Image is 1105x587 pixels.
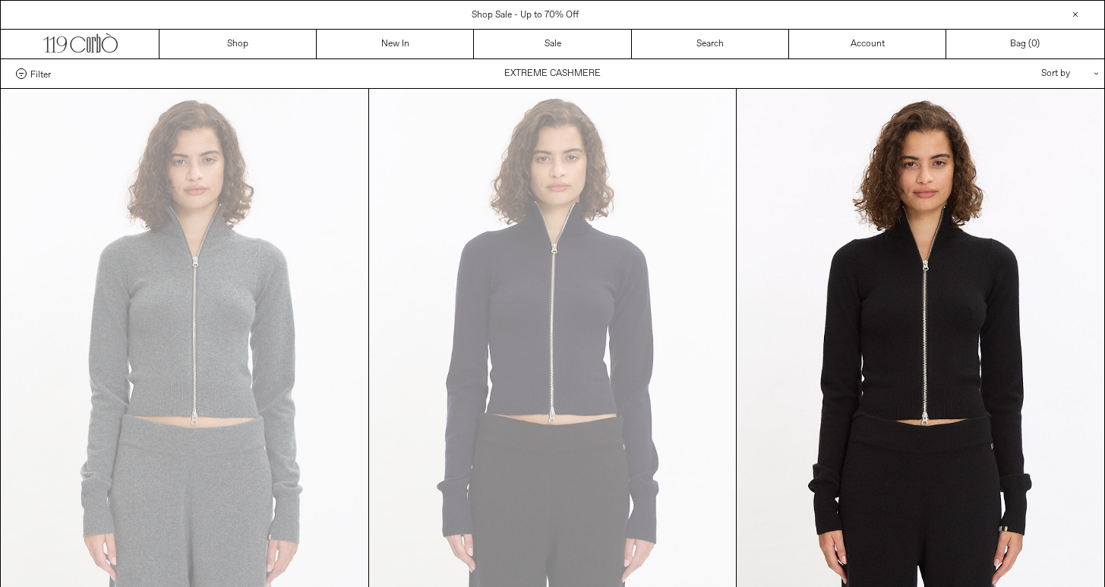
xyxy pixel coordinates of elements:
[472,9,579,21] a: Shop Sale - Up to 70% Off
[1031,37,1040,51] span: )
[946,30,1103,58] a: Bag ()
[474,30,631,58] a: Sale
[632,30,789,58] a: Search
[159,30,317,58] a: Shop
[30,68,51,79] span: Filter
[789,30,946,58] a: Account
[1031,38,1037,50] span: 0
[317,30,474,58] a: New In
[952,59,1089,88] div: Sort by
